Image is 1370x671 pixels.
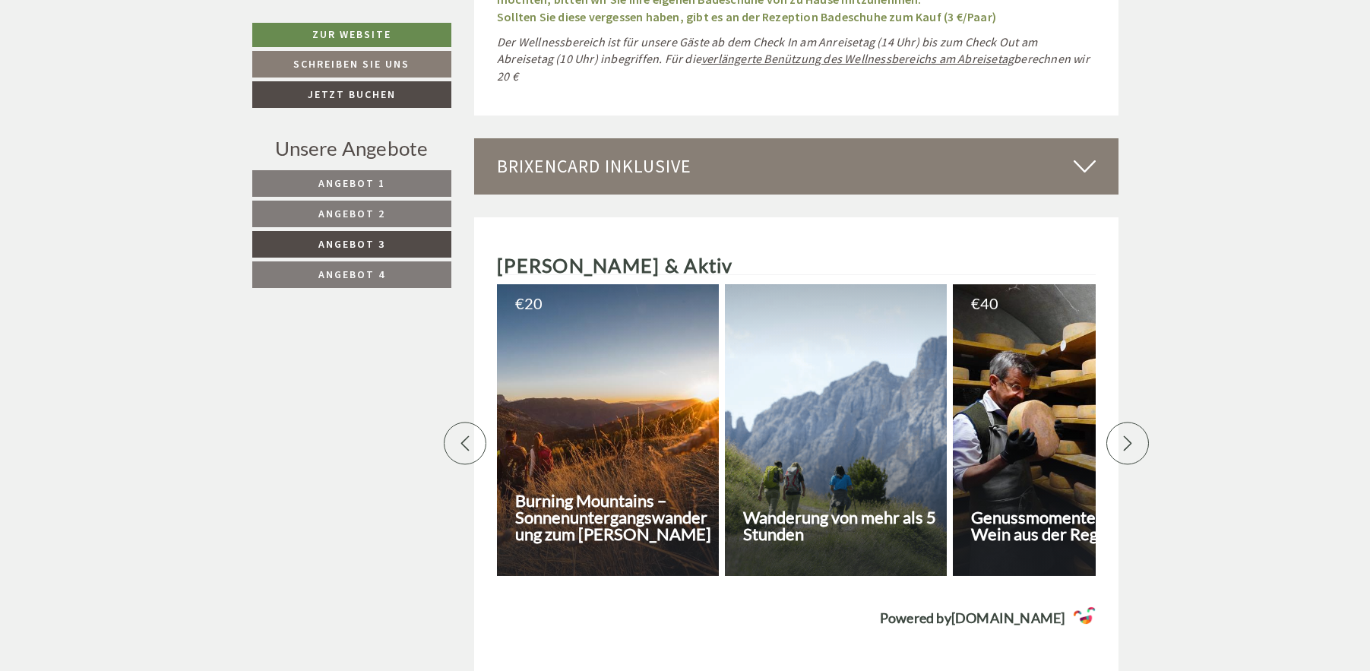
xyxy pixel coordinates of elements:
a: € 40Genussmomente - Käse & Wein aus der Region [953,284,1175,576]
a: Powered by[DOMAIN_NAME] [497,606,1096,628]
h3: Wanderung von mehr als 5 Stunden [743,509,942,543]
h3: Burning Mountains – Sonnenuntergangswanderung zum [PERSON_NAME] [515,492,714,543]
strong: [DOMAIN_NAME] [951,609,1065,626]
span: Angebot 2 [318,207,385,220]
span: Angebot 3 [318,237,385,251]
div: 40 [971,296,1163,311]
div: 20 [515,296,707,311]
u: verlängerte Benützung des Wellnessbereichs am Abreisetag [701,51,1014,66]
a: Zur Website [252,23,451,47]
h2: [PERSON_NAME] & Aktiv [497,255,1096,277]
a: Jetzt buchen [252,81,451,108]
a: € 20Burning Mountains – Sonnenuntergangswanderung zum [PERSON_NAME] [497,284,719,576]
h3: Genussmomente - Käse & Wein aus der Region [971,509,1170,543]
span: € [515,296,524,311]
span: Angebot 4 [318,267,385,281]
span: Angebot 1 [318,176,385,190]
em: Der Wellnessbereich ist für unsere Gäste ab dem Check In am Anreisetag (14 Uhr) bis zum Check Out... [497,34,1090,84]
a: Wanderung von mehr als 5 Stunden [725,284,947,576]
div: Unsere Angebote [252,135,451,163]
a: Schreiben Sie uns [252,51,451,78]
div: BrixenCard inklusive [474,138,1118,195]
span: € [971,296,980,311]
